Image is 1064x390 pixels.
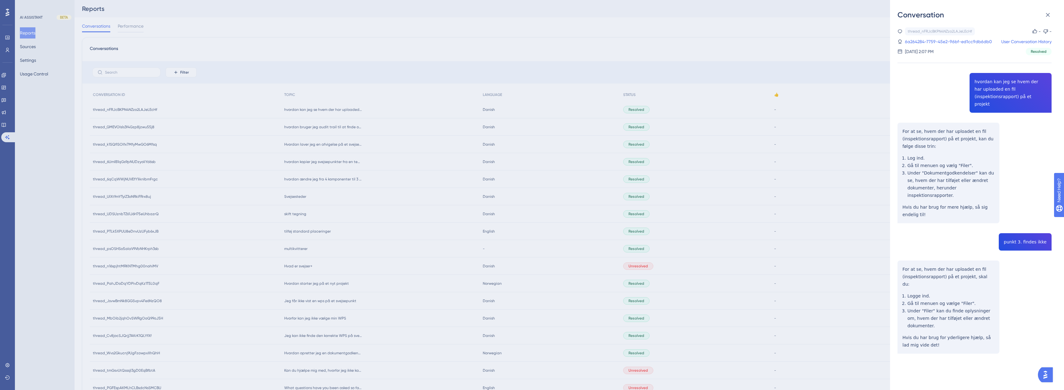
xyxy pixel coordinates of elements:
div: thread_nFRJcBKPN4NZzo2LAJeLEcHf [908,29,972,34]
span: Need Help? [15,2,39,9]
div: [DATE] 2:07 PM [905,48,934,55]
div: - [1049,28,1052,35]
div: Conversation [897,10,1057,20]
iframe: UserGuiding AI Assistant Launcher [1038,365,1057,384]
span: Resolved [1031,49,1047,54]
div: - [1039,28,1041,35]
a: User Conversation History [1001,38,1052,45]
a: 6a264284-7759-45e2-96bf-ed1cc9db6db0 [905,38,992,45]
